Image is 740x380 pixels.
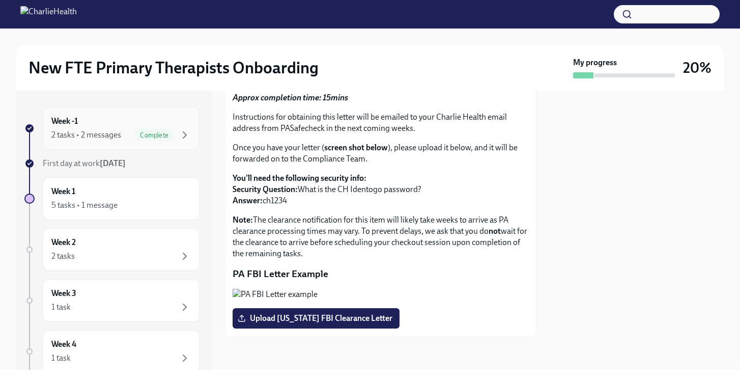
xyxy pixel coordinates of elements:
a: Week -12 tasks • 2 messagesComplete [24,107,200,150]
strong: My progress [573,57,617,68]
p: PA FBI Letter Example [233,267,528,281]
div: 1 task [51,352,71,364]
strong: Note: [233,215,253,225]
h2: New FTE Primary Therapists Onboarding [29,58,319,78]
p: Instructions for obtaining this letter will be emailed to your Charlie Health email address from ... [233,112,528,134]
a: Week 22 tasks [24,228,200,271]
h3: 20% [683,59,711,77]
div: 2 tasks • 2 messages [51,129,121,141]
h6: Week 2 [51,237,76,248]
label: Upload [US_STATE] FBI Clearance Letter [233,308,400,329]
div: 5 tasks • 1 message [51,200,118,211]
p: What is the CH Identogo password? ch1234 [233,173,528,206]
h6: Week 3 [51,288,76,299]
strong: Answer: [233,196,263,205]
span: First day at work [43,158,126,168]
p: The clearance notification for this item will likely take weeks to arrive as PA clearance process... [233,214,528,259]
button: Zoom image [233,289,528,300]
strong: Approx completion time: 15mins [233,93,348,102]
strong: You'll need the following security info: [233,173,366,183]
div: 1 task [51,302,71,313]
a: Week 31 task [24,279,200,322]
a: Week 15 tasks • 1 message [24,177,200,220]
span: Complete [134,131,175,139]
strong: screen shot below [324,143,388,152]
strong: not [489,226,501,236]
h6: Week 1 [51,186,75,197]
img: CharlieHealth [20,6,77,22]
h6: Week -1 [51,116,78,127]
a: Week 41 task [24,330,200,373]
a: First day at work[DATE] [24,158,200,169]
h6: Week 4 [51,339,76,350]
div: 2 tasks [51,251,75,262]
strong: Security Question: [233,184,298,194]
span: Upload [US_STATE] FBI Clearance Letter [240,313,392,323]
p: Once you have your letter ( ), please upload it below, and it will be forwarded on to the Complia... [233,142,528,165]
strong: [DATE] [100,158,126,168]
